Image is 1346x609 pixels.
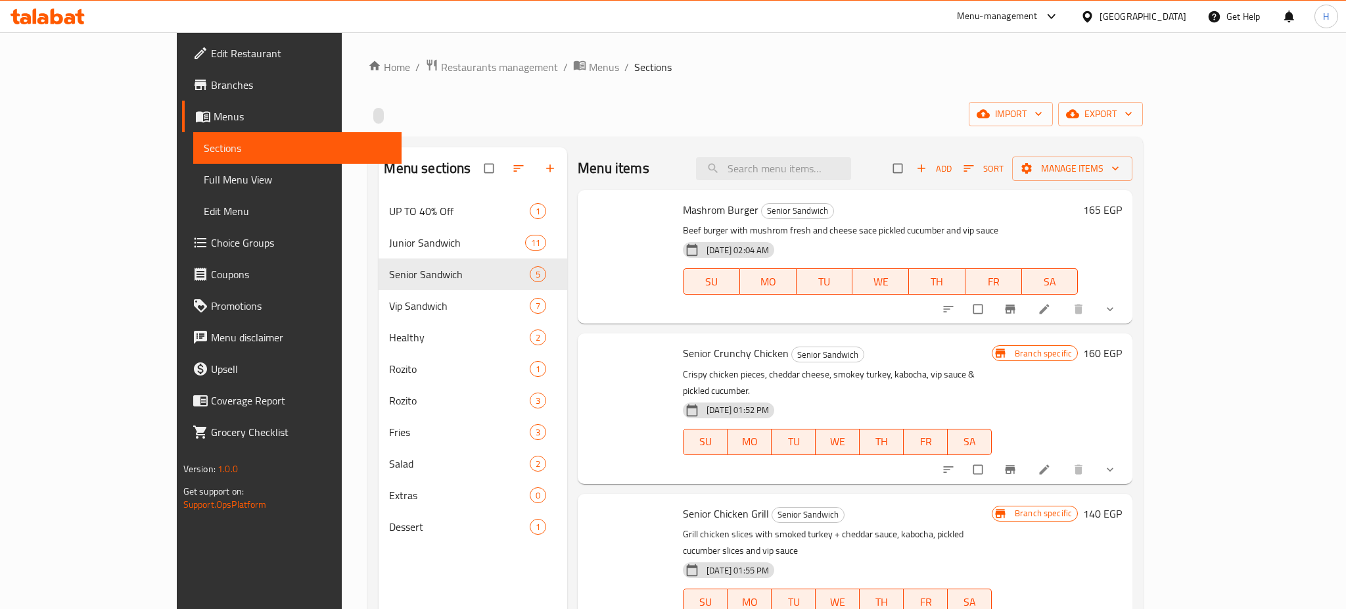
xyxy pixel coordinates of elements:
span: 1 [530,205,545,218]
div: Vip Sandwich [389,298,530,314]
h6: 140 EGP [1083,504,1122,523]
div: items [530,298,546,314]
button: Add section [536,154,567,183]
div: Senior Sandwich [772,507,845,523]
span: FR [971,272,1017,291]
div: items [530,424,546,440]
span: Branches [211,77,391,93]
span: SA [953,432,986,451]
span: Sections [634,59,672,75]
nav: Menu sections [379,190,567,548]
a: Promotions [182,290,402,322]
button: Manage items [1012,157,1132,181]
span: 2 [530,458,545,470]
span: Senior Crunchy Chicken [683,343,789,363]
li: / [624,59,629,75]
span: Select section [885,156,913,181]
div: Dessert1 [379,511,567,543]
div: Fries3 [379,416,567,448]
span: Senior Sandwich [389,266,530,282]
button: delete [1064,455,1096,484]
div: Senior Sandwich [761,203,834,219]
div: Menu-management [957,9,1038,24]
span: 3 [530,395,545,407]
span: Extras [389,487,530,503]
span: SU [689,432,722,451]
a: Edit menu item [1038,463,1054,476]
button: show more [1096,455,1127,484]
a: Support.OpsPlatform [183,496,267,513]
span: Fries [389,424,530,440]
button: MO [740,268,797,295]
a: Coupons [182,258,402,290]
div: items [530,361,546,377]
button: show more [1096,295,1127,324]
div: items [530,203,546,219]
button: import [969,102,1053,126]
div: items [530,266,546,282]
div: Senior Sandwich5 [379,258,567,290]
span: WE [821,432,854,451]
div: Extras0 [379,479,567,511]
span: Rozito [389,361,530,377]
span: Full Menu View [204,172,391,187]
span: Version: [183,460,216,477]
span: TH [865,432,898,451]
button: WE [852,268,909,295]
span: 1.0.0 [218,460,238,477]
span: Select to update [965,457,993,482]
span: Menus [214,109,391,124]
button: TU [797,268,853,295]
span: [DATE] 01:52 PM [701,404,774,416]
span: export [1069,106,1132,122]
span: Menus [589,59,619,75]
a: Menu disclaimer [182,322,402,353]
span: Add item [913,158,955,179]
span: 3 [530,426,545,439]
p: Grill chicken slices with smoked turkey + cheddar sauce, kabocha, pickled cucumber slices and vip... [683,526,992,559]
div: items [530,519,546,535]
span: WE [858,272,904,291]
span: Sections [204,140,391,156]
button: TU [772,429,816,455]
span: MO [733,432,766,451]
span: import [979,106,1042,122]
span: Dessert [389,519,530,535]
span: SU [689,272,735,291]
span: MO [745,272,791,291]
button: FR [904,429,948,455]
a: Edit menu item [1038,303,1054,316]
a: Menus [182,101,402,132]
span: Branch specific [1009,507,1077,520]
button: export [1058,102,1143,126]
a: Choice Groups [182,227,402,258]
span: 7 [530,300,545,312]
button: TH [909,268,965,295]
a: Menus [573,59,619,76]
span: Manage items [1023,160,1122,177]
span: Add [916,161,952,176]
a: Full Menu View [193,164,402,195]
a: Upsell [182,353,402,385]
div: Salad2 [379,448,567,479]
span: Junior Sandwich [389,235,524,251]
button: sort-choices [934,295,965,324]
div: Vip Sandwich7 [379,290,567,322]
span: UP TO 40% Off [389,203,530,219]
div: Rozito1 [379,353,567,385]
button: sort-choices [934,455,965,484]
p: Crispy chicken pieces, cheddar cheese, smokey turkey, kabocha, vip sauce & pickled cucumber. [683,366,992,399]
span: 0 [530,489,545,502]
span: Menu disclaimer [211,329,391,345]
button: FR [965,268,1022,295]
button: SU [683,268,740,295]
span: TH [914,272,960,291]
div: items [530,329,546,345]
span: Salad [389,456,530,472]
span: Coupons [211,266,391,282]
span: Branch specific [1009,347,1077,360]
